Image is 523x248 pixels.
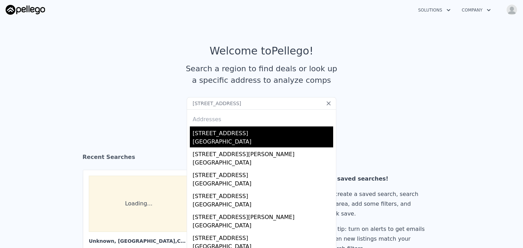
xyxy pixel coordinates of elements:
[327,174,428,184] div: No saved searches!
[193,168,333,180] div: [STREET_ADDRESS]
[413,4,456,16] button: Solutions
[89,232,189,245] div: Unknown , [GEOGRAPHIC_DATA]
[193,180,333,189] div: [GEOGRAPHIC_DATA]
[193,159,333,168] div: [GEOGRAPHIC_DATA]
[327,189,428,219] div: To create a saved search, search an area, add some filters, and click save.
[193,231,333,242] div: [STREET_ADDRESS]
[89,176,189,232] div: Loading...
[193,200,333,210] div: [GEOGRAPHIC_DATA]
[83,147,440,170] div: Recent Searches
[183,63,340,86] div: Search a region to find deals or look up a specific address to analyze comps
[193,221,333,231] div: [GEOGRAPHIC_DATA]
[193,138,333,147] div: [GEOGRAPHIC_DATA]
[193,126,333,138] div: [STREET_ADDRESS]
[456,4,496,16] button: Company
[506,4,517,15] img: avatar
[193,210,333,221] div: [STREET_ADDRESS][PERSON_NAME]
[175,238,203,244] span: , CA 93012
[210,45,314,57] div: Welcome to Pellego !
[6,5,45,15] img: Pellego
[190,110,333,126] div: Addresses
[193,189,333,200] div: [STREET_ADDRESS]
[187,97,336,110] input: Search an address or region...
[193,147,333,159] div: [STREET_ADDRESS][PERSON_NAME]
